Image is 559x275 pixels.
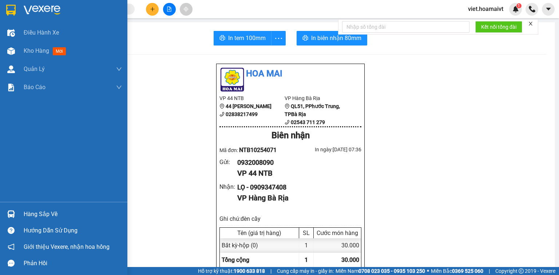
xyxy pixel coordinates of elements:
[8,243,15,250] span: notification
[427,270,429,272] span: ⚪️
[358,268,425,274] strong: 0708 023 035 - 0935 103 250
[277,267,334,275] span: Cung cấp máy in - giấy in:
[336,267,425,275] span: Miền Nam
[7,65,15,73] img: warehouse-icon
[316,230,359,236] div: Cước món hàng
[512,6,519,12] img: icon-new-feature
[24,258,122,269] div: Phản hồi
[219,67,361,81] li: Hoa Mai
[219,146,290,155] div: Mã đơn:
[219,67,245,92] img: logo.jpg
[8,227,15,234] span: question-circle
[116,66,122,72] span: down
[222,230,297,236] div: Tên (giá trị hàng)
[285,104,290,109] span: environment
[24,83,45,92] span: Báo cáo
[285,120,290,125] span: phone
[545,6,552,12] span: caret-down
[452,268,483,274] strong: 0369 525 060
[219,182,237,191] div: Nhận :
[516,3,522,8] sup: 1
[285,94,350,102] li: VP Hàng Bà Rịa
[519,268,524,274] span: copyright
[24,64,45,73] span: Quản Lý
[271,34,285,43] span: more
[228,33,266,43] span: In tem 100mm
[542,3,555,16] button: caret-down
[314,238,361,252] div: 30.000
[285,103,340,117] b: QL51, PPhước Trung, TPBà Rịa
[301,230,312,236] div: SL
[291,119,325,125] b: 02543 711 279
[481,23,516,31] span: Kết nối tổng đài
[234,268,265,274] strong: 1900 633 818
[7,84,15,91] img: solution-icon
[342,21,469,33] input: Nhập số tổng đài
[167,7,172,12] span: file-add
[226,103,271,109] b: 44 [PERSON_NAME]
[226,111,258,117] b: 02838217499
[239,147,277,154] span: NTB10254071
[116,84,122,90] span: down
[163,3,176,16] button: file-add
[222,256,249,263] span: Tổng cộng
[7,29,15,37] img: warehouse-icon
[299,238,314,252] div: 1
[8,260,15,267] span: message
[302,35,308,42] span: printer
[237,182,356,192] div: LỌ - 0909347408
[270,267,271,275] span: |
[6,5,16,16] img: logo-vxr
[290,146,361,154] div: In ngày: [DATE] 07:36
[183,7,189,12] span: aim
[311,33,361,43] span: In biên nhận 80mm
[219,104,225,109] span: environment
[237,168,356,179] div: VP 44 NTB
[146,3,159,16] button: plus
[24,242,110,251] span: Giới thiệu Vexere, nhận hoa hồng
[222,242,258,249] span: Bất kỳ - hộp (0)
[219,94,285,102] li: VP 44 NTB
[528,21,533,26] span: close
[214,31,271,45] button: printerIn tem 100mm
[24,209,122,220] div: Hàng sắp về
[297,31,367,45] button: printerIn biên nhận 80mm
[180,3,193,16] button: aim
[271,31,286,45] button: more
[431,267,483,275] span: Miền Bắc
[7,210,15,218] img: warehouse-icon
[219,214,361,223] div: Ghi chú: đèn cầy
[24,28,59,37] span: Điều hành xe
[341,256,359,263] span: 30.000
[219,35,225,42] span: printer
[305,256,308,263] span: 1
[462,4,509,13] span: viet.hoamaivt
[24,225,122,236] div: Hướng dẫn sử dụng
[529,6,535,12] img: phone-icon
[219,112,225,117] span: phone
[237,192,356,204] div: VP Hàng Bà Rịa
[219,158,237,167] div: Gửi :
[475,21,522,33] button: Kết nối tổng đài
[219,129,361,143] div: Biên nhận
[489,267,490,275] span: |
[7,47,15,55] img: warehouse-icon
[237,158,356,168] div: 0932008090
[53,47,66,55] span: mới
[198,267,265,275] span: Hỗ trợ kỹ thuật:
[518,3,520,8] span: 1
[150,7,155,12] span: plus
[24,47,49,54] span: Kho hàng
